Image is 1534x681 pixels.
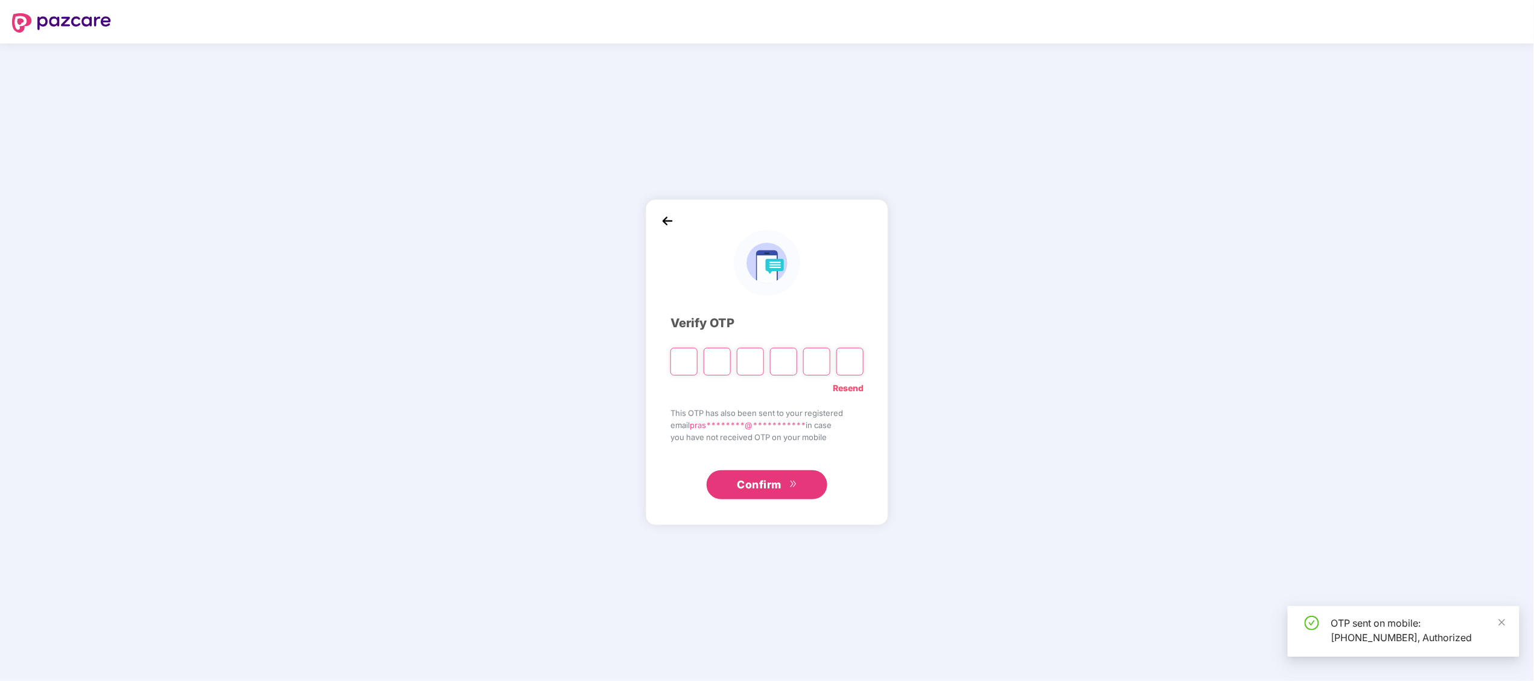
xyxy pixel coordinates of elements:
[704,348,731,376] input: Digit 2
[670,431,864,443] span: you have not received OTP on your mobile
[833,382,864,395] a: Resend
[1331,616,1505,645] div: OTP sent on mobile: [PHONE_NUMBER], Authorized
[734,230,800,296] img: logo
[670,407,864,419] span: This OTP has also been sent to your registered
[12,13,111,33] img: logo
[670,348,698,376] input: Please enter verification code. Digit 1
[670,314,864,333] div: Verify OTP
[737,476,781,493] span: Confirm
[770,348,797,376] input: Digit 4
[789,480,797,490] span: double-right
[1305,616,1319,630] span: check-circle
[707,470,827,499] button: Confirmdouble-right
[658,212,676,230] img: back_icon
[1498,618,1506,627] span: close
[670,419,864,431] span: email in case
[836,348,864,376] input: Digit 6
[737,348,764,376] input: Digit 3
[803,348,830,376] input: Digit 5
